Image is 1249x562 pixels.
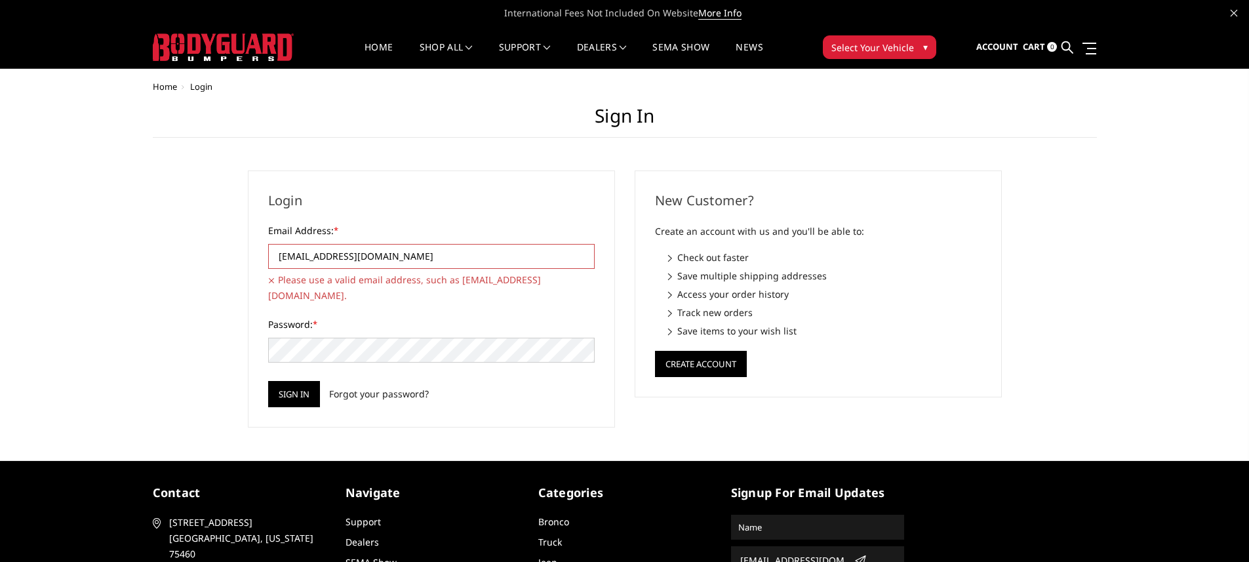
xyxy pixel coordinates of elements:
h1: Sign in [153,105,1097,138]
iframe: Chat Widget [1183,499,1249,562]
li: Track new orders [668,306,981,319]
a: Support [346,515,381,528]
a: shop all [420,43,473,68]
li: Access your order history [668,287,981,301]
img: BODYGUARD BUMPERS [153,33,294,61]
a: Dealers [577,43,627,68]
a: Truck [538,536,562,548]
a: Forgot your password? [329,387,429,401]
a: Dealers [346,536,379,548]
span: Cart [1023,41,1045,52]
a: Home [153,81,177,92]
a: Bronco [538,515,569,528]
span: Select Your Vehicle [831,41,914,54]
a: SEMA Show [652,43,709,68]
h2: New Customer? [655,191,981,211]
input: Sign in [268,381,320,407]
h5: contact [153,484,326,502]
a: Support [499,43,551,68]
a: Home [365,43,393,68]
h5: Categories [538,484,711,502]
a: Create Account [655,356,747,369]
a: Cart 0 [1023,30,1057,65]
a: More Info [698,7,742,20]
span: Please use a valid email address, such as [EMAIL_ADDRESS][DOMAIN_NAME]. [268,272,595,304]
h2: Login [268,191,595,211]
h5: signup for email updates [731,484,904,502]
label: Password: [268,317,595,331]
a: Account [976,30,1018,65]
li: Save multiple shipping addresses [668,269,981,283]
button: Create Account [655,351,747,377]
h5: Navigate [346,484,519,502]
span: [STREET_ADDRESS] [GEOGRAPHIC_DATA], [US_STATE] 75460 [169,515,321,562]
a: News [736,43,763,68]
span: 0 [1047,42,1057,52]
label: Email Address: [268,224,595,237]
span: Account [976,41,1018,52]
li: Save items to your wish list [668,324,981,338]
input: Name [733,517,902,538]
li: Check out faster [668,251,981,264]
button: Select Your Vehicle [823,35,936,59]
p: Create an account with us and you'll be able to: [655,224,981,239]
span: ▾ [923,40,928,54]
span: Login [190,81,212,92]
